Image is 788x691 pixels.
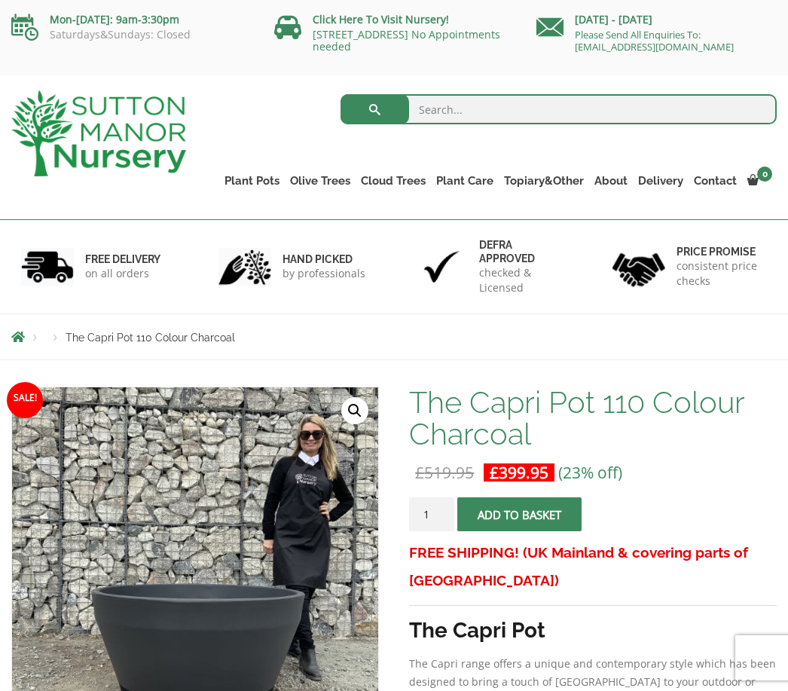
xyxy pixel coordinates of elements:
img: 2.jpg [218,248,271,286]
p: on all orders [85,266,160,281]
span: £ [490,462,499,483]
p: Saturdays&Sundays: Closed [11,29,252,41]
span: Sale! [7,382,43,418]
h6: FREE DELIVERY [85,252,160,266]
h1: The Capri Pot 110 Colour Charcoal [409,387,777,450]
a: Please Send All Enquiries To: [EMAIL_ADDRESS][DOMAIN_NAME] [575,28,734,54]
a: Cloud Trees [356,170,431,191]
p: [DATE] - [DATE] [536,11,777,29]
span: £ [415,462,424,483]
bdi: 519.95 [415,462,474,483]
a: [STREET_ADDRESS] No Appointments needed [313,27,500,54]
p: consistent price checks [677,258,768,289]
a: Contact [689,170,742,191]
h6: hand picked [283,252,365,266]
a: Olive Trees [285,170,356,191]
a: Click Here To Visit Nursery! [313,12,449,26]
strong: The Capri Pot [409,618,545,643]
a: Topiary&Other [499,170,589,191]
input: Product quantity [409,497,454,531]
input: Search... [341,94,777,124]
img: 4.jpg [612,243,665,289]
h6: Defra approved [479,238,570,265]
p: checked & Licensed [479,265,570,295]
a: Delivery [633,170,689,191]
h6: Price promise [677,245,768,258]
span: The Capri Pot 110 Colour Charcoal [66,332,235,344]
h3: FREE SHIPPING! (UK Mainland & covering parts of [GEOGRAPHIC_DATA]) [409,539,777,595]
p: by professionals [283,266,365,281]
img: 1.jpg [21,248,74,286]
button: Add to basket [457,497,582,531]
a: 0 [742,170,777,191]
a: About [589,170,633,191]
a: Plant Care [431,170,499,191]
span: 0 [757,167,772,182]
a: View full-screen image gallery [341,397,368,424]
span: (23% off) [558,462,622,483]
bdi: 399.95 [490,462,548,483]
a: Plant Pots [219,170,285,191]
img: logo [11,90,186,176]
nav: Breadcrumbs [11,331,777,343]
p: Mon-[DATE]: 9am-3:30pm [11,11,252,29]
img: 3.jpg [415,248,468,286]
